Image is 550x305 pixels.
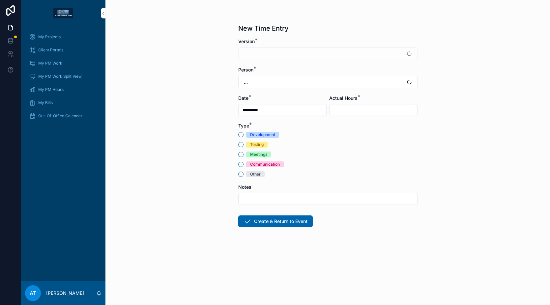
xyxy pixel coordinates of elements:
[238,184,251,190] span: Notes
[25,84,101,96] a: My PM Hours
[53,8,73,18] img: App logo
[25,110,101,122] a: Out-Of-Office Calendar
[38,47,63,53] span: Client Portals
[250,152,267,157] div: Meetings
[238,95,248,101] span: Date
[25,44,101,56] a: Client Portals
[30,289,36,297] span: AT
[25,57,101,69] a: My PM Work
[238,24,289,33] h1: New Time Entry
[38,61,62,66] span: My PM Work
[25,97,101,109] a: My Bills
[38,74,82,79] span: My PM Work Split View
[250,132,275,138] div: Development
[238,123,249,128] span: Type
[250,171,261,177] div: Other
[38,87,64,92] span: My PM Hours
[250,161,280,167] div: Communication
[238,76,418,88] button: Select Button
[238,215,313,227] button: Create & Return to Event
[238,67,253,72] span: Person
[238,39,255,44] span: Version
[46,290,84,296] p: [PERSON_NAME]
[25,31,101,43] a: My Projects
[25,70,101,82] a: My PM Work Split View
[38,100,53,105] span: My Bills
[250,142,264,148] div: Testing
[38,34,61,40] span: My Projects
[329,95,358,101] span: Actual Hours
[21,26,105,130] div: scrollable content
[38,113,82,119] span: Out-Of-Office Calendar
[244,79,248,85] span: ...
